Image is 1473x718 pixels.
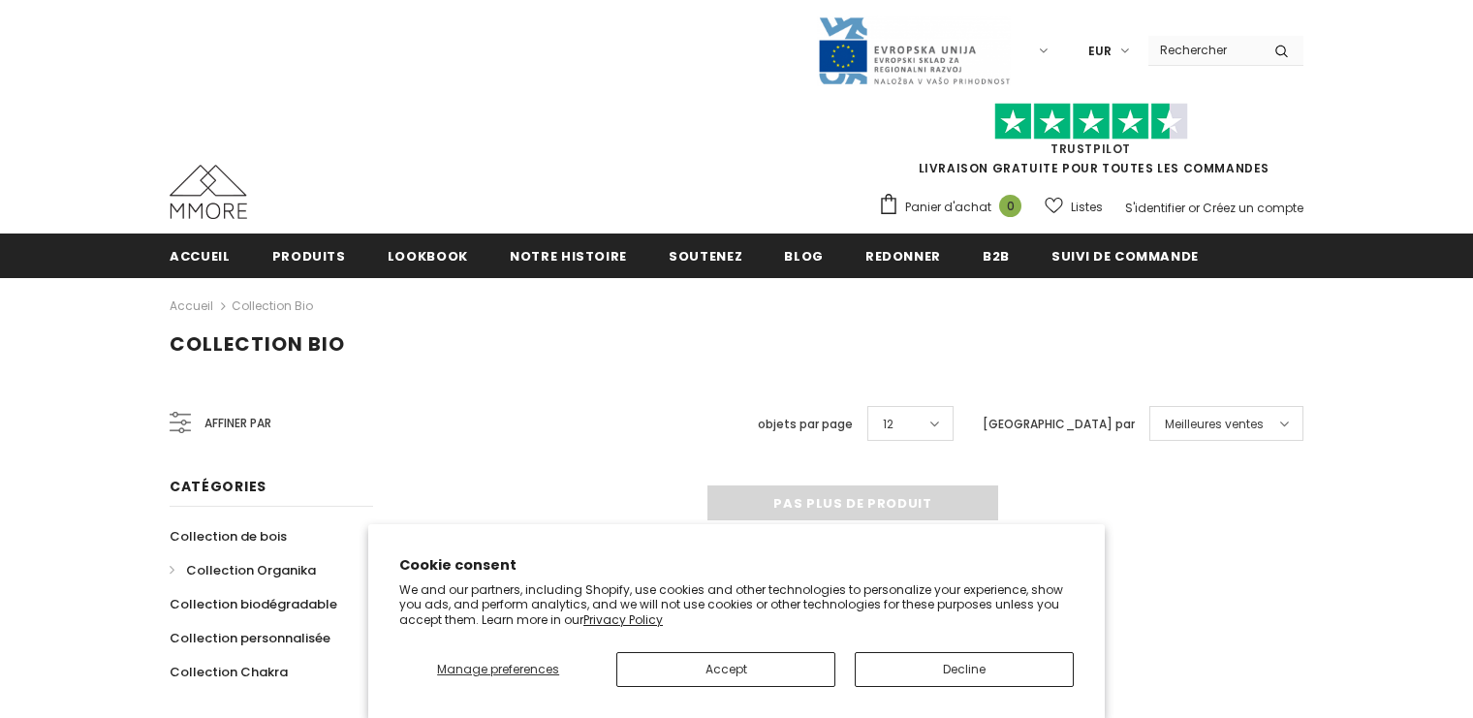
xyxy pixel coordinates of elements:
[817,16,1011,86] img: Javni Razpis
[784,234,824,277] a: Blog
[437,661,559,677] span: Manage preferences
[170,629,330,647] span: Collection personnalisée
[170,587,337,621] a: Collection biodégradable
[865,234,941,277] a: Redonner
[1165,415,1264,434] span: Meilleures ventes
[1050,140,1131,157] a: TrustPilot
[1203,200,1303,216] a: Créez un compte
[170,621,330,655] a: Collection personnalisée
[170,165,247,219] img: Cas MMORE
[855,652,1074,687] button: Decline
[170,655,288,689] a: Collection Chakra
[878,111,1303,176] span: LIVRAISON GRATUITE POUR TOUTES LES COMMANDES
[878,193,1031,222] a: Panier d'achat 0
[170,663,288,681] span: Collection Chakra
[186,561,316,579] span: Collection Organika
[204,413,271,434] span: Affiner par
[272,234,346,277] a: Produits
[388,247,468,265] span: Lookbook
[758,415,853,434] label: objets par page
[170,477,266,496] span: Catégories
[1188,200,1200,216] span: or
[170,247,231,265] span: Accueil
[1148,36,1260,64] input: Search Site
[616,652,835,687] button: Accept
[994,103,1188,140] img: Faites confiance aux étoiles pilotes
[1045,190,1103,224] a: Listes
[905,198,991,217] span: Panier d'achat
[983,415,1135,434] label: [GEOGRAPHIC_DATA] par
[1051,247,1199,265] span: Suivi de commande
[510,247,627,265] span: Notre histoire
[170,519,287,553] a: Collection de bois
[817,42,1011,58] a: Javni Razpis
[865,247,941,265] span: Redonner
[999,195,1021,217] span: 0
[399,582,1074,628] p: We and our partners, including Shopify, use cookies and other technologies to personalize your ex...
[170,527,287,546] span: Collection de bois
[510,234,627,277] a: Notre histoire
[1051,234,1199,277] a: Suivi de commande
[272,247,346,265] span: Produits
[170,553,316,587] a: Collection Organika
[399,652,597,687] button: Manage preferences
[1071,198,1103,217] span: Listes
[1125,200,1185,216] a: S'identifier
[170,595,337,613] span: Collection biodégradable
[583,611,663,628] a: Privacy Policy
[669,234,742,277] a: soutenez
[399,555,1074,576] h2: Cookie consent
[170,295,213,318] a: Accueil
[784,247,824,265] span: Blog
[232,297,313,314] a: Collection Bio
[170,330,345,358] span: Collection Bio
[170,234,231,277] a: Accueil
[983,247,1010,265] span: B2B
[983,234,1010,277] a: B2B
[669,247,742,265] span: soutenez
[388,234,468,277] a: Lookbook
[1088,42,1112,61] span: EUR
[883,415,893,434] span: 12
